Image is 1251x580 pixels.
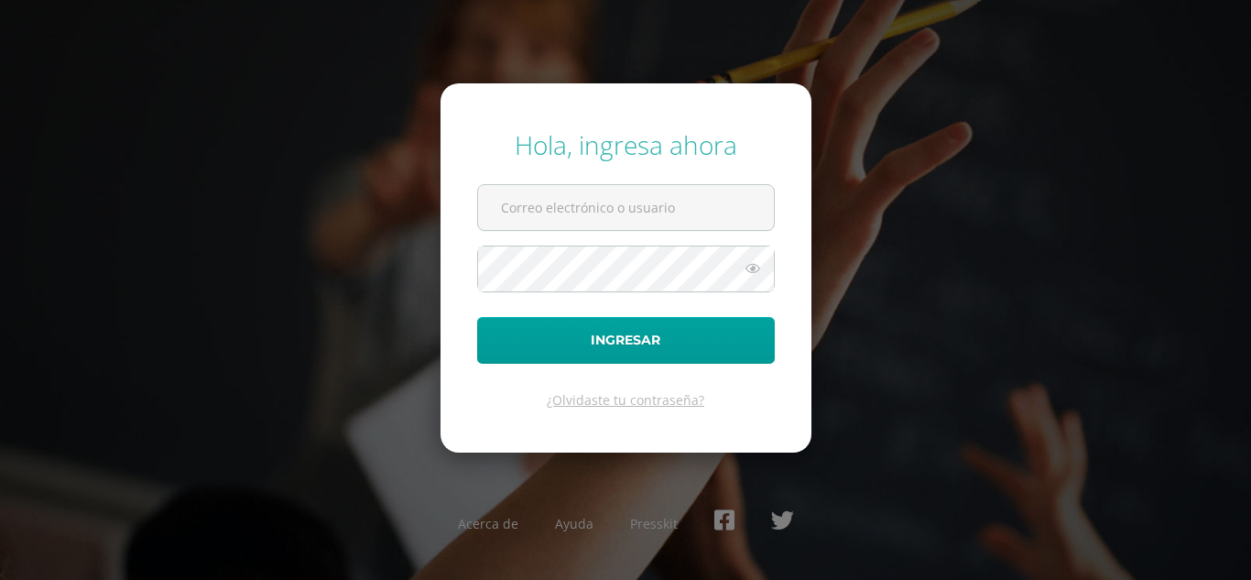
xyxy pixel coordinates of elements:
[458,515,518,532] a: Acerca de
[547,391,704,409] a: ¿Olvidaste tu contraseña?
[477,317,775,364] button: Ingresar
[630,515,678,532] a: Presskit
[477,127,775,162] div: Hola, ingresa ahora
[555,515,593,532] a: Ayuda
[478,185,774,230] input: Correo electrónico o usuario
